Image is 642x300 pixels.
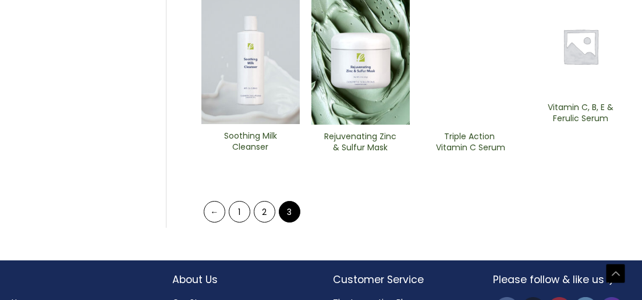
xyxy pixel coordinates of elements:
[493,272,630,287] h2: Please follow & like us :)
[279,201,300,223] span: Page 3
[229,201,250,223] a: Page 1
[201,200,630,228] nav: Product Pagination
[321,131,400,157] a: Rejuvenating Zinc & Sulfur ​Mask
[431,131,510,157] a: Triple Action ​Vitamin C ​Serum
[254,201,275,223] a: Page 2
[172,272,310,287] h2: About Us
[204,201,225,223] a: ←
[321,131,400,153] h2: Rejuvenating Zinc & Sulfur ​Mask
[541,102,620,124] h2: Vitamin C, B, E & Ferulic Serum
[211,130,290,157] a: Soothing Milk Cleanser
[211,130,290,153] h2: Soothing Milk Cleanser
[333,272,470,287] h2: Customer Service
[541,102,620,128] a: Vitamin C, B, E & Ferulic Serum
[431,131,510,153] h2: Triple Action ​Vitamin C ​Serum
